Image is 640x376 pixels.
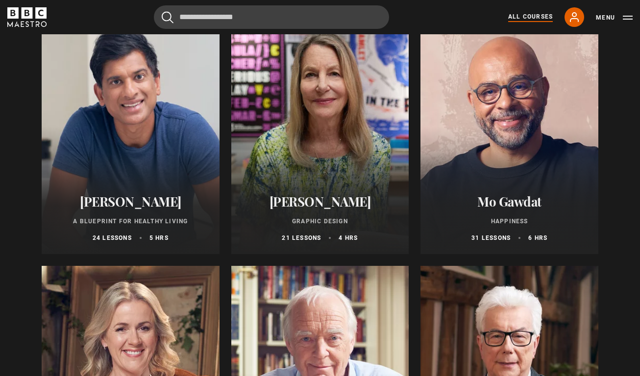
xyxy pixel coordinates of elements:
[243,194,397,209] h2: [PERSON_NAME]
[53,217,208,226] p: A Blueprint for Healthy Living
[432,194,587,209] h2: Mo Gawdat
[154,5,389,29] input: Search
[149,234,169,242] p: 5 hrs
[282,234,321,242] p: 21 lessons
[42,19,220,254] a: [PERSON_NAME] A Blueprint for Healthy Living 24 lessons 5 hrs
[420,19,598,254] a: Mo Gawdat Happiness 31 lessons 6 hrs
[243,217,397,226] p: Graphic Design
[339,234,358,242] p: 4 hrs
[508,12,553,22] a: All Courses
[231,19,409,254] a: [PERSON_NAME] Graphic Design 21 lessons 4 hrs
[596,13,633,23] button: Toggle navigation
[93,234,132,242] p: 24 lessons
[528,234,547,242] p: 6 hrs
[53,194,208,209] h2: [PERSON_NAME]
[162,11,173,23] button: Submit the search query
[7,7,47,27] svg: BBC Maestro
[471,234,511,242] p: 31 lessons
[432,217,587,226] p: Happiness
